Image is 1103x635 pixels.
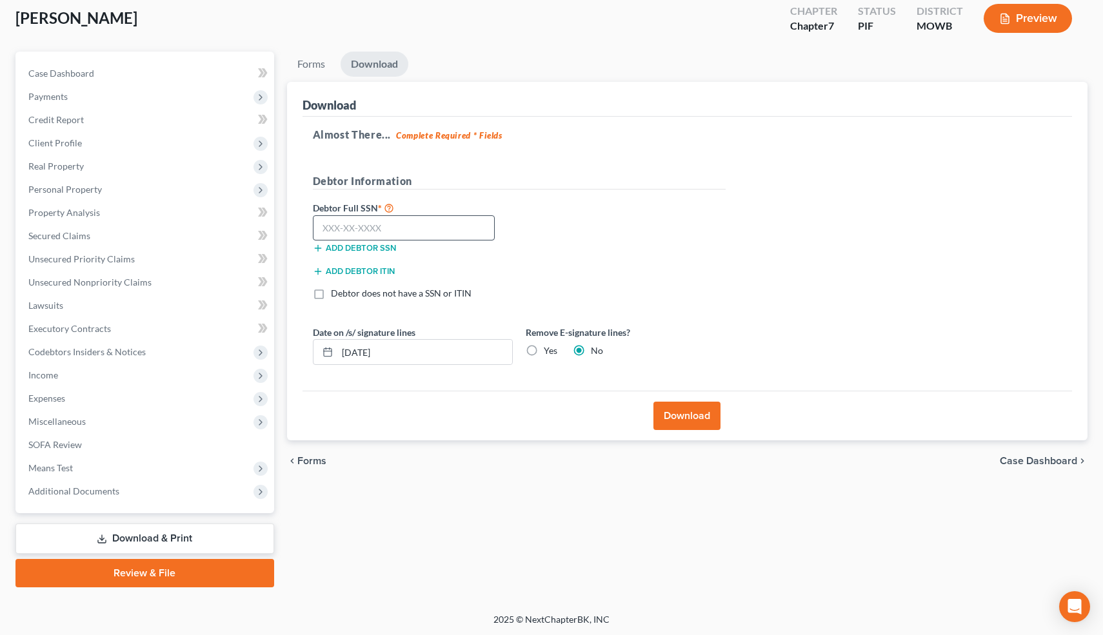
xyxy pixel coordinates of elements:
span: Expenses [28,393,65,404]
span: Codebtors Insiders & Notices [28,346,146,357]
h5: Almost There... [313,127,1062,142]
label: Remove E-signature lines? [526,326,726,339]
span: Forms [297,456,326,466]
span: Means Test [28,462,73,473]
a: SOFA Review [18,433,274,456]
button: Add debtor SSN [313,243,396,253]
label: No [591,344,603,357]
a: Property Analysis [18,201,274,224]
span: 7 [828,19,834,32]
a: Executory Contracts [18,317,274,340]
a: Credit Report [18,108,274,132]
button: chevron_left Forms [287,456,344,466]
a: Case Dashboard chevron_right [1000,456,1088,466]
span: Credit Report [28,114,84,125]
h5: Debtor Information [313,173,726,190]
i: chevron_right [1077,456,1088,466]
div: District [917,4,963,19]
button: Preview [984,4,1072,33]
span: Case Dashboard [28,68,94,79]
a: Download [341,52,408,77]
span: Unsecured Priority Claims [28,253,135,264]
span: Personal Property [28,184,102,195]
span: Secured Claims [28,230,90,241]
a: Case Dashboard [18,62,274,85]
span: Additional Documents [28,485,119,496]
span: Client Profile [28,137,82,148]
span: Real Property [28,161,84,171]
button: Download [653,402,720,430]
a: Secured Claims [18,224,274,248]
div: MOWB [917,19,963,34]
label: Debtor Full SSN [306,200,519,215]
button: Add debtor ITIN [313,266,395,277]
label: Debtor does not have a SSN or ITIN [331,287,472,300]
span: Payments [28,91,68,102]
div: Chapter [790,4,837,19]
div: Status [858,4,896,19]
label: Date on /s/ signature lines [313,326,415,339]
a: Download & Print [15,523,274,554]
span: Case Dashboard [1000,456,1077,466]
span: Executory Contracts [28,323,111,334]
a: Lawsuits [18,294,274,317]
strong: Complete Required * Fields [396,130,502,141]
span: Unsecured Nonpriority Claims [28,277,152,288]
span: [PERSON_NAME] [15,8,137,27]
div: Chapter [790,19,837,34]
div: PIF [858,19,896,34]
div: Download [303,97,356,113]
input: XXX-XX-XXXX [313,215,495,241]
a: Unsecured Nonpriority Claims [18,271,274,294]
a: Review & File [15,559,274,587]
a: Unsecured Priority Claims [18,248,274,271]
span: Miscellaneous [28,416,86,427]
a: Forms [287,52,335,77]
div: Open Intercom Messenger [1059,591,1090,622]
label: Yes [544,344,557,357]
span: Property Analysis [28,207,100,218]
span: SOFA Review [28,439,82,450]
i: chevron_left [287,456,297,466]
span: Income [28,369,58,380]
span: Lawsuits [28,300,63,311]
input: MM/DD/YYYY [337,340,512,364]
